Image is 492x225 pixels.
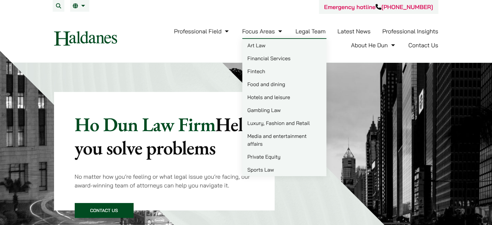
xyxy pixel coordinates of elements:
[75,112,215,137] font: Ho Dun Law Firm
[75,173,250,189] font: No matter how you’re feeling or what legal issue you’re facing, our award-winning team of attorne...
[247,81,285,87] font: Food and dining
[295,28,325,35] font: Legal Team
[247,133,307,147] font: Media and entertainment affairs
[247,153,280,160] font: Private Equity
[247,120,310,126] font: Luxury, Fashion and Retail
[174,28,222,35] font: Professional Field
[381,3,433,11] font: [PHONE_NUMBER]
[247,68,265,74] font: Fintech
[324,3,433,11] a: Emergency hotline[PHONE_NUMBER]
[408,41,438,49] font: Contact Us
[75,112,253,160] font: Help you solve problems
[337,28,370,35] font: Latest News
[247,107,281,113] font: Gambling Law
[324,3,376,11] font: Emergency hotline
[174,28,230,35] a: Professional Field
[242,28,275,35] font: Focus Areas
[247,166,274,173] font: Sports Law
[90,208,118,213] font: Contact Us
[247,94,290,100] font: Hotels and leisure
[382,28,438,35] font: Professional Insights
[242,28,284,35] a: Focus Areas
[351,41,388,49] font: About He Dun
[75,203,134,218] a: Contact Us
[73,3,87,8] a: Traditional
[351,41,397,49] a: About He Dun
[247,42,266,49] font: Art Law
[54,31,117,46] img: Logo of Haldanes
[247,55,290,62] font: Financial Services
